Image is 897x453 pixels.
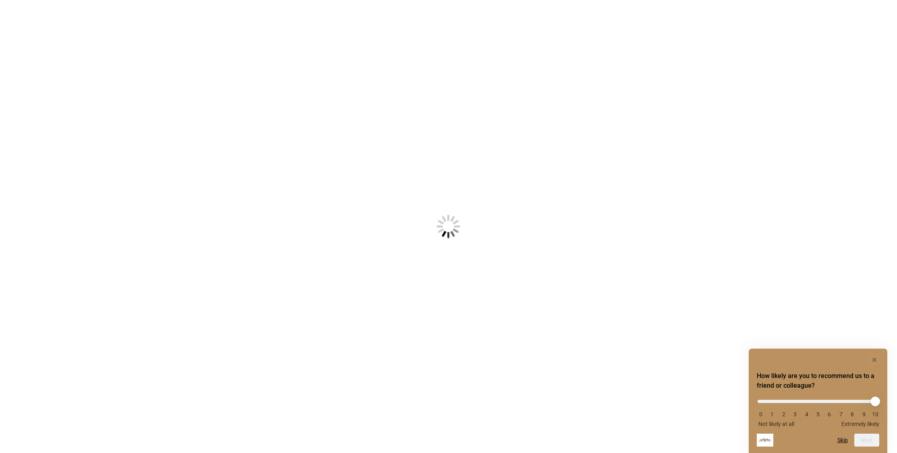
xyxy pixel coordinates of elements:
[825,411,833,418] li: 6
[757,411,765,418] li: 0
[397,175,500,278] img: Loading
[841,421,879,427] span: Extremely likely
[860,411,868,418] li: 9
[871,411,879,418] li: 10
[757,371,879,391] h2: How likely are you to recommend us to a friend or colleague? Select an option from 0 to 10, with ...
[803,411,811,418] li: 4
[757,355,879,447] div: How likely are you to recommend us to a friend or colleague? Select an option from 0 to 10, with ...
[758,421,794,427] span: Not likely at all
[870,355,879,365] button: Hide survey
[768,411,776,418] li: 1
[757,394,879,427] div: How likely are you to recommend us to a friend or colleague? Select an option from 0 to 10, with ...
[814,411,822,418] li: 5
[791,411,799,418] li: 3
[854,434,879,447] button: Next question
[848,411,856,418] li: 8
[780,411,788,418] li: 2
[837,411,845,418] li: 7
[837,437,848,443] button: Skip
